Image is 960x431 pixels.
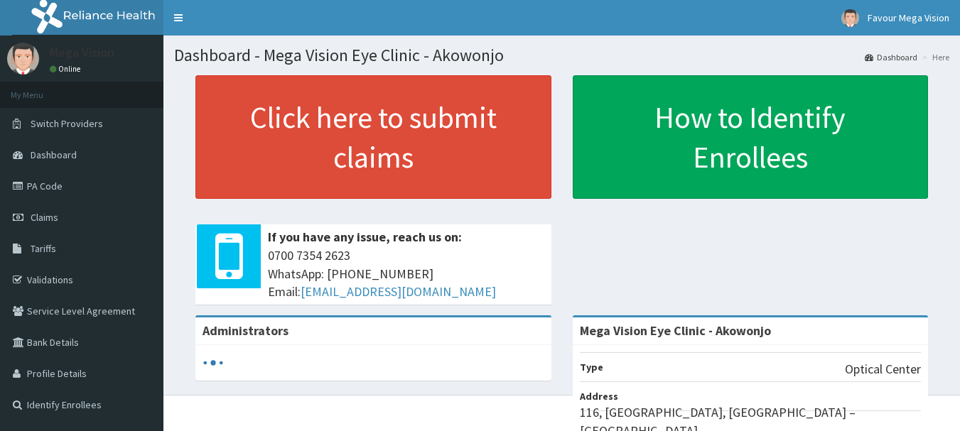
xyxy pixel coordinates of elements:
span: Favour Mega Vision [868,11,949,24]
h1: Dashboard - Mega Vision Eye Clinic - Akowonjo [174,46,949,65]
svg: audio-loading [203,352,224,373]
a: [EMAIL_ADDRESS][DOMAIN_NAME] [301,283,496,300]
span: Claims [31,211,58,224]
img: User Image [841,9,859,27]
a: Dashboard [865,51,917,63]
p: Mega Vision [50,46,114,59]
strong: Mega Vision Eye Clinic - Akowonjo [580,322,771,339]
a: Online [50,64,84,74]
span: Tariffs [31,242,56,255]
img: User Image [7,43,39,75]
b: If you have any issue, reach us on: [268,229,462,245]
b: Address [580,390,618,403]
b: Administrators [203,322,288,339]
a: Click here to submit claims [195,75,551,199]
li: Here [919,51,949,63]
span: Dashboard [31,148,77,161]
span: Switch Providers [31,117,103,130]
a: How to Identify Enrollees [573,75,929,199]
b: Type [580,361,603,373]
span: 0700 7354 2623 WhatsApp: [PHONE_NUMBER] Email: [268,246,544,301]
p: Optical Center [845,360,921,378]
